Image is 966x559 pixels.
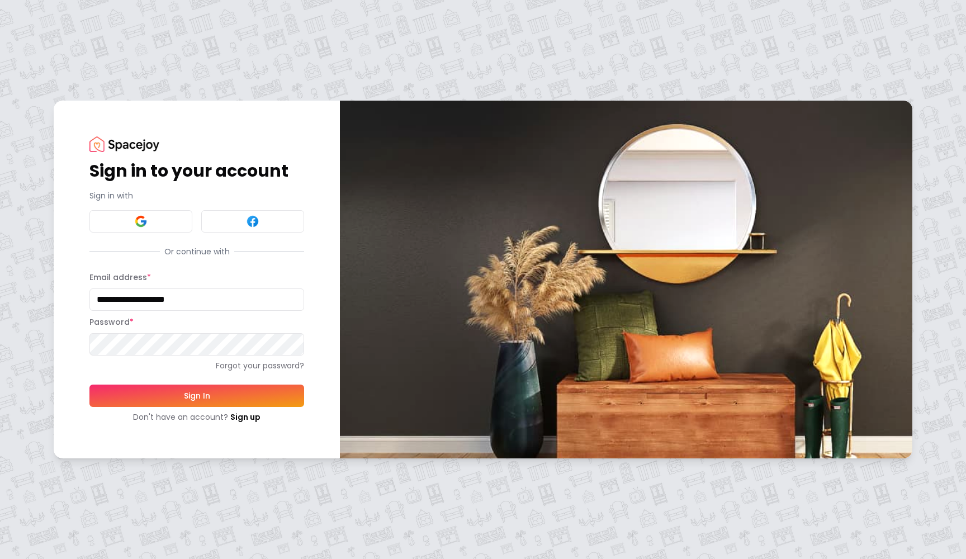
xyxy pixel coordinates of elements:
h1: Sign in to your account [89,161,304,181]
label: Email address [89,272,151,283]
div: Don't have an account? [89,411,304,423]
a: Sign up [230,411,261,423]
p: Sign in with [89,190,304,201]
img: Facebook signin [246,215,259,228]
img: Google signin [134,215,148,228]
label: Password [89,316,134,328]
a: Forgot your password? [89,360,304,371]
button: Sign In [89,385,304,407]
span: Or continue with [160,246,234,257]
img: banner [340,101,912,458]
img: Spacejoy Logo [89,136,159,151]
